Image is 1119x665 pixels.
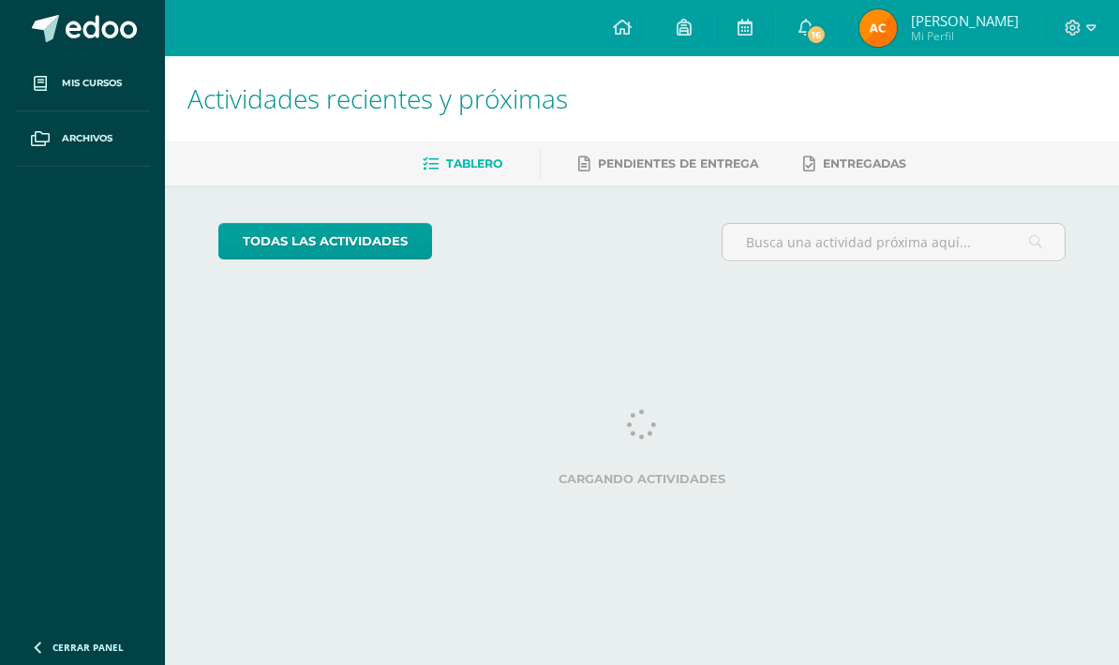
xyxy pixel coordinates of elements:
[423,149,502,179] a: Tablero
[62,131,112,146] span: Archivos
[15,56,150,111] a: Mis cursos
[62,76,122,91] span: Mis cursos
[859,9,897,47] img: 85d55787d8ca7c7ba4da5f9be61f6ecb.png
[187,81,568,116] span: Actividades recientes y próximas
[15,111,150,167] a: Archivos
[723,224,1066,260] input: Busca una actividad próxima aquí...
[911,11,1019,30] span: [PERSON_NAME]
[806,24,827,45] span: 16
[598,156,758,170] span: Pendientes de entrega
[803,149,906,179] a: Entregadas
[218,223,432,259] a: todas las Actividades
[218,472,1067,486] label: Cargando actividades
[52,641,124,654] span: Cerrar panel
[446,156,502,170] span: Tablero
[578,149,758,179] a: Pendientes de entrega
[823,156,906,170] span: Entregadas
[911,28,1019,44] span: Mi Perfil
